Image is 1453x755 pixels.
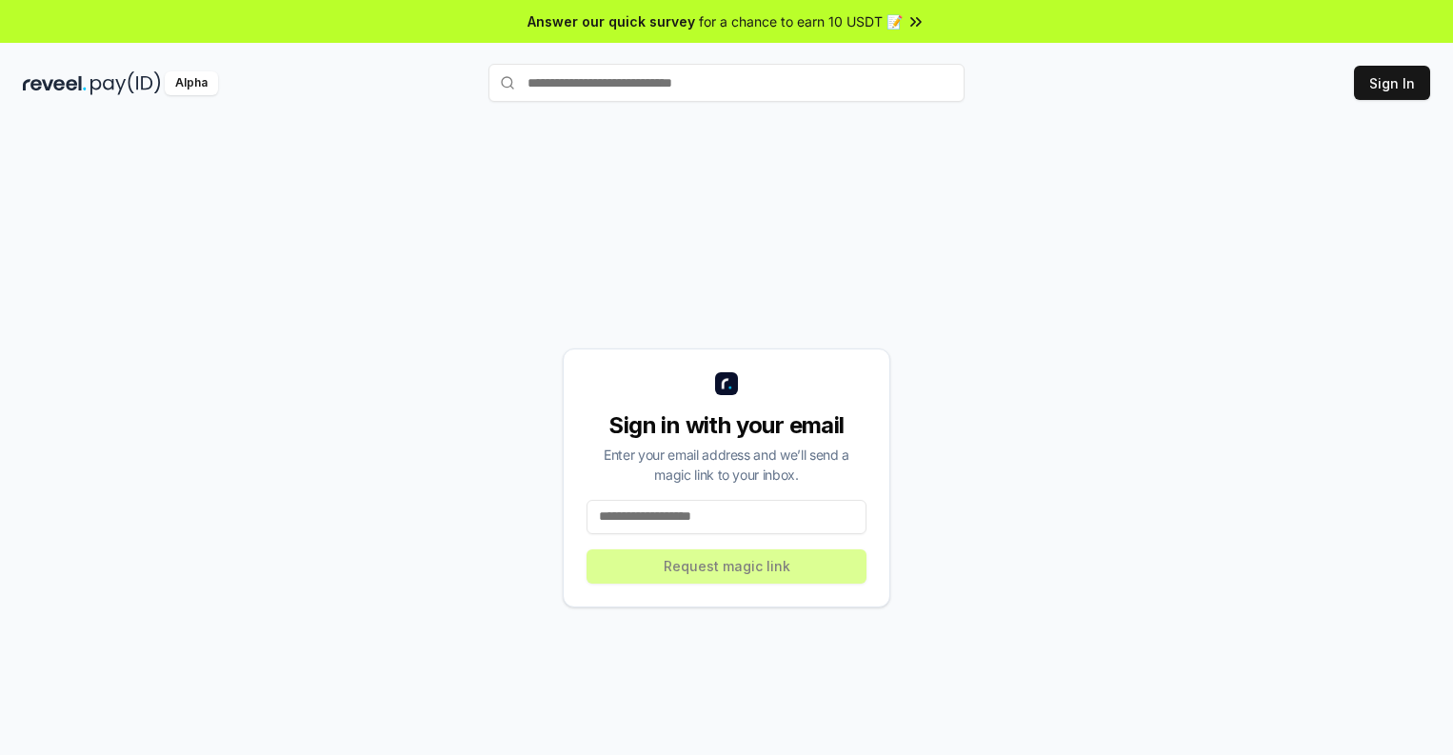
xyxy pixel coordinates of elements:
[587,445,866,485] div: Enter your email address and we’ll send a magic link to your inbox.
[90,71,161,95] img: pay_id
[715,372,738,395] img: logo_small
[1354,66,1430,100] button: Sign In
[527,11,695,31] span: Answer our quick survey
[587,410,866,441] div: Sign in with your email
[165,71,218,95] div: Alpha
[699,11,903,31] span: for a chance to earn 10 USDT 📝
[23,71,87,95] img: reveel_dark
